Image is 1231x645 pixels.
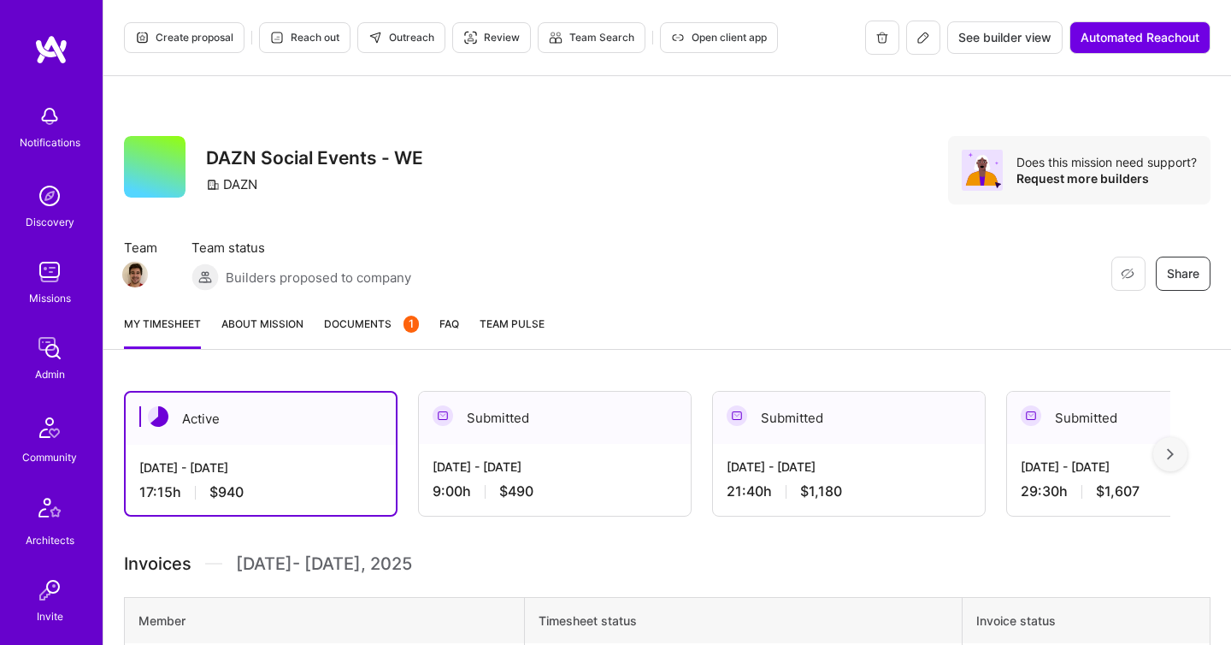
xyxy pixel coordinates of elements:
div: Community [22,448,77,466]
span: [DATE] - [DATE] , 2025 [236,551,412,577]
img: Divider [205,551,222,577]
button: Automated Reachout [1069,21,1210,54]
th: Member [125,598,525,644]
span: Documents [324,315,419,333]
div: Invite [37,607,63,625]
img: logo [34,34,68,65]
div: Active [126,393,396,445]
span: Reach out [270,30,339,45]
div: Architects [26,531,74,549]
div: [DATE] - [DATE] [139,459,382,476]
span: $490 [499,482,533,500]
img: bell [32,99,67,133]
div: Request more builders [1016,170,1197,186]
div: 1 [403,316,419,333]
img: admin teamwork [32,331,67,365]
img: right [1167,448,1174,460]
div: Notifications [20,133,80,151]
a: Documents1 [324,315,419,349]
img: Architects [29,490,70,531]
button: Create proposal [124,22,244,53]
i: icon Proposal [135,31,149,44]
a: FAQ [439,315,459,349]
span: Review [463,30,520,45]
span: Automated Reachout [1081,29,1199,46]
th: Timesheet status [524,598,962,644]
div: Submitted [419,392,691,444]
div: Discovery [26,213,74,231]
span: Create proposal [135,30,233,45]
button: Open client app [660,22,778,53]
span: Share [1167,265,1199,282]
button: Team Search [538,22,645,53]
i: icon Targeter [463,31,477,44]
img: Submitted [433,405,453,426]
img: Avatar [962,150,1003,191]
a: My timesheet [124,315,201,349]
button: Review [452,22,531,53]
a: Team Pulse [480,315,545,349]
span: Invoices [124,551,191,577]
img: Community [29,407,70,448]
img: teamwork [32,255,67,289]
div: Missions [29,289,71,307]
button: Outreach [357,22,445,53]
button: Reach out [259,22,350,53]
button: Share [1156,257,1210,291]
div: [DATE] - [DATE] [433,458,677,476]
div: Submitted [713,392,985,444]
span: $940 [209,483,244,501]
img: Invite [32,573,67,607]
span: Open client app [671,30,767,45]
div: 17:15 h [139,483,382,501]
img: Active [148,406,168,427]
a: Team Member Avatar [124,260,146,289]
i: icon EyeClosed [1121,267,1134,281]
div: 9:00 h [433,482,677,500]
span: $1,607 [1096,482,1140,500]
img: Team Member Avatar [122,262,148,287]
span: Team status [191,239,411,257]
div: 21:40 h [727,482,971,500]
h3: DAZN Social Events - WE [206,147,423,169]
span: Team Pulse [480,317,545,330]
span: See builder view [958,29,1051,46]
div: [DATE] - [DATE] [727,458,971,476]
span: Builders proposed to company [226,269,411,287]
a: About Mission [221,315,303,349]
th: Invoice status [962,598,1210,644]
div: Does this mission need support? [1016,154,1197,170]
div: DAZN [206,175,257,193]
img: Submitted [1021,405,1041,426]
span: Outreach [368,30,434,45]
span: Team [124,239,157,257]
i: icon CompanyGray [206,178,220,192]
button: See builder view [947,21,1063,54]
span: Team Search [549,30,634,45]
span: $1,180 [800,482,842,500]
div: Admin [35,365,65,383]
img: discovery [32,179,67,213]
img: Submitted [727,405,747,426]
img: Builders proposed to company [191,263,219,291]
